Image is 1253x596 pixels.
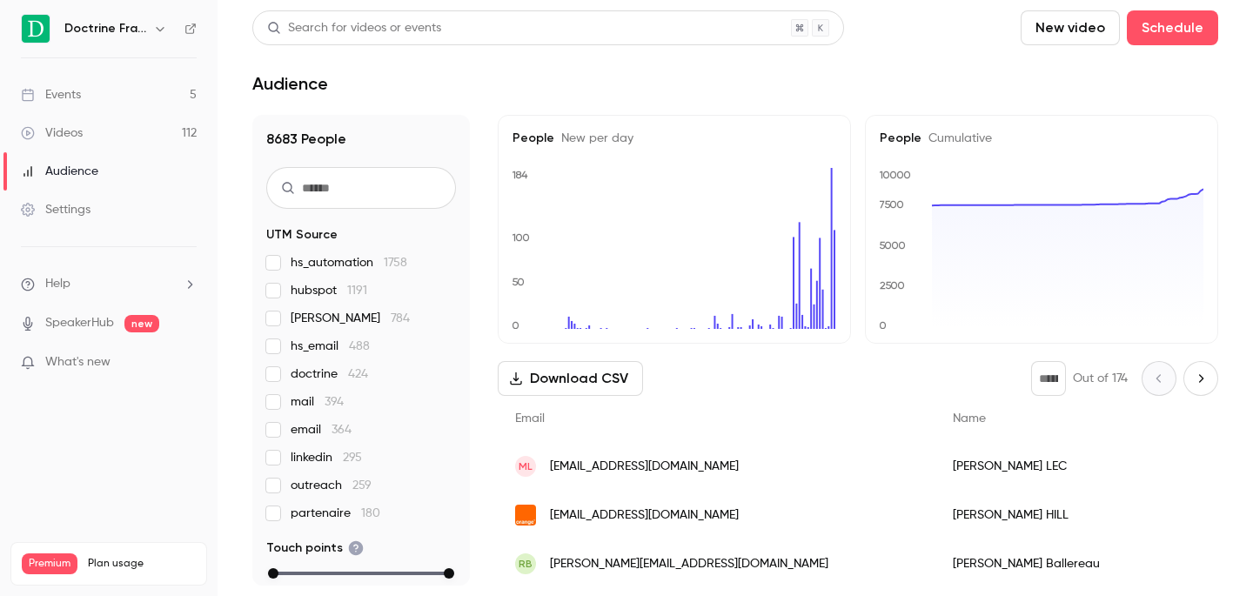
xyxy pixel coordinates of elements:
span: 295 [343,452,362,464]
button: Download CSV [498,361,643,396]
div: Events [21,86,81,104]
button: Schedule [1127,10,1218,45]
a: SpeakerHub [45,314,114,332]
div: Audience [21,163,98,180]
text: 50 [512,276,525,288]
h1: 8683 People [266,129,456,150]
div: max [444,568,454,579]
span: Premium [22,553,77,574]
text: 100 [512,231,530,244]
text: 7500 [879,198,904,211]
div: Search for videos or events [267,19,441,37]
text: 0 [512,319,519,331]
span: 1191 [347,285,367,297]
span: mail [291,393,344,411]
span: [PERSON_NAME] [291,310,410,327]
text: 2500 [880,279,905,291]
span: 784 [391,312,410,325]
span: Touch points [266,539,364,557]
h6: Doctrine France [64,20,146,37]
span: linkedin [291,449,362,466]
span: hs_email [291,338,370,355]
img: orange.fr [515,505,536,526]
iframe: Noticeable Trigger [176,355,197,371]
h1: Audience [252,73,328,94]
div: min [268,568,278,579]
button: New video [1021,10,1120,45]
span: 488 [349,340,370,352]
text: 5000 [879,239,906,251]
span: 394 [325,396,344,408]
span: RB [519,556,533,572]
p: Out of 174 [1073,370,1128,387]
span: [EMAIL_ADDRESS][DOMAIN_NAME] [550,506,739,525]
button: Next page [1183,361,1218,396]
span: What's new [45,353,111,372]
span: UTM Source [266,226,338,244]
span: doctrine [291,365,368,383]
span: 259 [352,479,372,492]
span: hs_automation [291,254,407,271]
span: 1758 [384,257,407,269]
text: 10000 [879,169,911,181]
h5: People [513,130,836,147]
div: Settings [21,201,90,218]
span: hubspot [291,282,367,299]
span: [PERSON_NAME][EMAIL_ADDRESS][DOMAIN_NAME] [550,555,828,573]
span: 364 [332,424,352,436]
span: Name [953,412,986,425]
span: Plan usage [88,557,196,571]
span: email [291,421,352,439]
img: Doctrine France [22,15,50,43]
div: Videos [21,124,83,142]
span: 424 [348,368,368,380]
text: 184 [512,169,528,181]
span: 180 [361,507,380,519]
span: New per day [554,132,633,144]
li: help-dropdown-opener [21,275,197,293]
span: Email [515,412,545,425]
span: ML [519,459,533,474]
span: new [124,315,159,332]
span: Help [45,275,70,293]
span: Cumulative [921,132,992,144]
span: [EMAIL_ADDRESS][DOMAIN_NAME] [550,458,739,476]
span: partenaire [291,505,380,522]
text: 0 [879,319,887,331]
span: outreach [291,477,372,494]
h5: People [880,130,1203,147]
